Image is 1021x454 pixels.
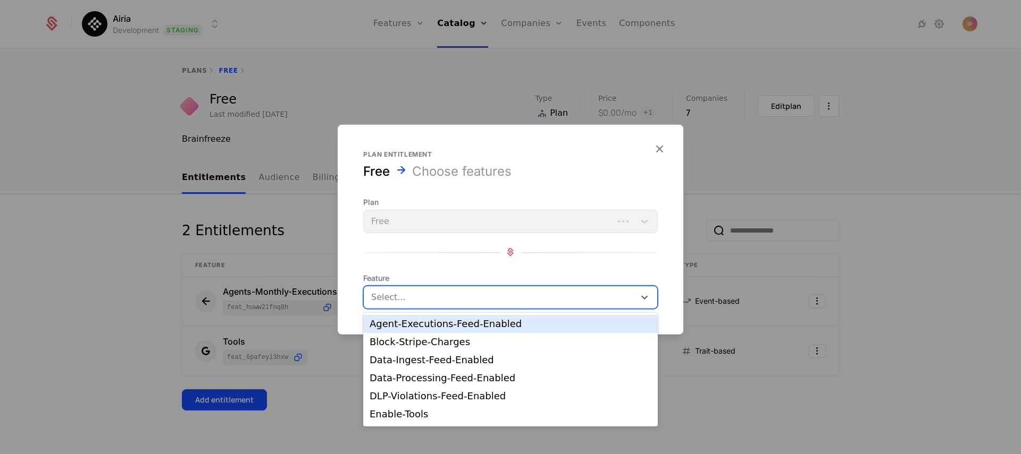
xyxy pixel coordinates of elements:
div: Enable-Tools [370,409,651,419]
div: Free [363,162,390,179]
div: DLP-Violations-Feed-Enabled [370,391,651,401]
div: Data-Ingest-Feed-Enabled [370,355,651,365]
span: Plan [363,196,658,207]
div: Choose features [412,162,512,179]
span: Feature [363,272,658,283]
div: Plan entitlement [363,150,658,158]
div: Select... [371,290,630,303]
div: Agent-Executions-Feed-Enabled [370,319,651,329]
div: Block-Stripe-Charges [370,337,651,347]
div: Data-Processing-Feed-Enabled [370,373,651,383]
